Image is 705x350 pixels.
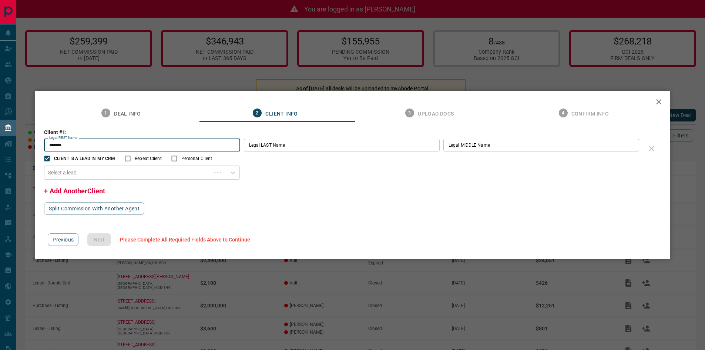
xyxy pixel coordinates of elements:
span: Repeat Client [135,155,161,162]
button: Previous [48,233,78,246]
h3: Client #1: [44,129,643,135]
text: 1 [105,110,107,116]
span: Deal Info [114,111,141,117]
span: Client Info [265,111,298,117]
span: CLIENT IS A LEAD IN MY CRM [54,155,115,162]
span: Personal Client [181,155,212,162]
label: Legal FIRST Name [49,136,77,140]
button: Split Commission With Another Agent [44,202,144,215]
span: Please Complete All Required Fields Above to Continue [120,237,250,243]
span: + Add AnotherClient [44,187,105,195]
text: 2 [256,110,259,116]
